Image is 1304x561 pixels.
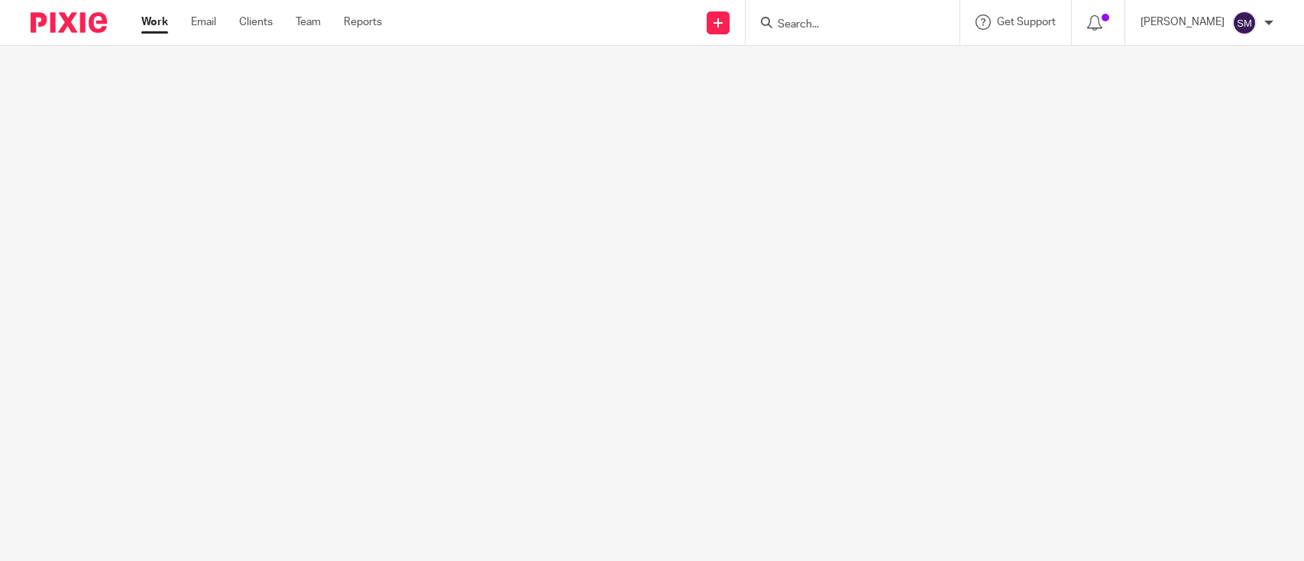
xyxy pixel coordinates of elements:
a: Reports [344,15,382,30]
a: Email [191,15,216,30]
input: Search [776,18,914,32]
a: Team [296,15,321,30]
img: svg%3E [1232,11,1257,35]
a: Clients [239,15,273,30]
img: Pixie [31,12,107,33]
a: Work [141,15,168,30]
p: [PERSON_NAME] [1141,15,1225,30]
span: Get Support [997,17,1056,27]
